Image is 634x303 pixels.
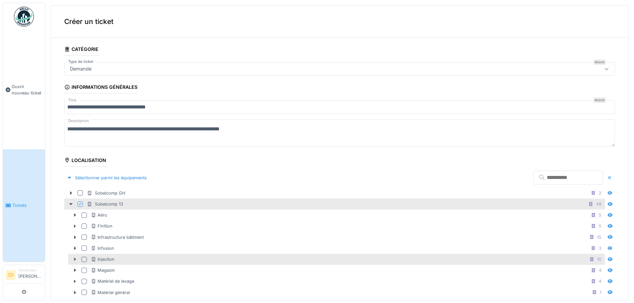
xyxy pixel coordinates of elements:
[6,268,42,284] a: CD Demandeur[PERSON_NAME]
[596,201,601,207] div: 49
[3,149,45,262] a: Tickets
[14,7,34,27] img: Badge_color-CXgf-gQk.svg
[18,268,42,273] div: Demandeur
[87,190,125,196] div: Sobelcomp GH
[599,223,601,229] div: 5
[6,270,16,280] li: CD
[91,245,114,251] div: Infusion
[67,117,90,125] label: Description
[51,6,628,38] div: Créer un ticket
[599,190,601,196] div: 2
[64,173,149,182] div: Sélectionner parmi les équipements
[64,82,137,93] div: Informations générales
[91,212,107,218] div: Aéro
[600,289,601,296] div: 1
[64,155,106,167] div: Localisation
[67,59,95,65] label: Type de ticket
[3,30,45,149] a: Ouvrir nouveau ticket
[91,234,144,240] div: Infrastructure bâtiment
[64,44,99,56] div: Catégorie
[599,278,601,284] div: 4
[12,83,42,96] span: Ouvrir nouveau ticket
[599,245,601,251] div: 3
[91,278,134,284] div: Matériel de levage
[91,267,115,273] div: Magasin
[599,212,601,218] div: 5
[597,234,601,240] div: 15
[599,267,601,273] div: 4
[593,60,606,65] div: Requis
[91,223,112,229] div: Finition
[18,268,42,282] li: [PERSON_NAME]
[597,256,601,262] div: 10
[91,289,130,296] div: Matériel général
[12,202,42,209] span: Tickets
[593,97,606,103] div: Requis
[91,256,114,262] div: Injection
[87,201,123,207] div: Sobelcomp 13
[67,65,94,73] div: Demande
[67,97,78,103] label: Titre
